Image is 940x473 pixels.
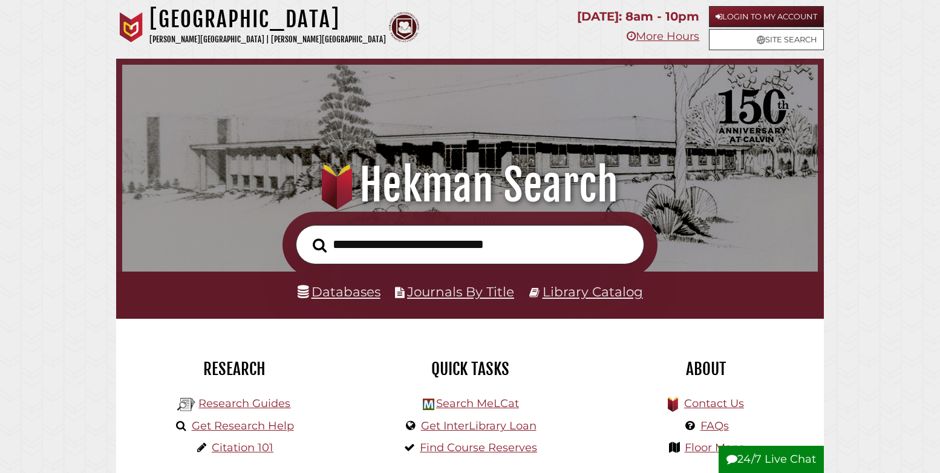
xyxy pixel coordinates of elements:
[420,441,537,454] a: Find Course Reserves
[597,359,815,379] h2: About
[136,158,803,212] h1: Hekman Search
[198,397,290,410] a: Research Guides
[116,12,146,42] img: Calvin University
[298,284,380,299] a: Databases
[149,33,386,47] p: [PERSON_NAME][GEOGRAPHIC_DATA] | [PERSON_NAME][GEOGRAPHIC_DATA]
[423,399,434,410] img: Hekman Library Logo
[212,441,273,454] a: Citation 101
[177,396,195,414] img: Hekman Library Logo
[577,6,699,27] p: [DATE]: 8am - 10pm
[313,238,327,253] i: Search
[149,6,386,33] h1: [GEOGRAPHIC_DATA]
[192,419,294,432] a: Get Research Help
[709,6,824,27] a: Login to My Account
[543,284,643,299] a: Library Catalog
[125,359,343,379] h2: Research
[685,441,745,454] a: Floor Maps
[407,284,514,299] a: Journals By Title
[436,397,519,410] a: Search MeLCat
[700,419,729,432] a: FAQs
[307,235,333,256] button: Search
[389,12,419,42] img: Calvin Theological Seminary
[709,29,824,50] a: Site Search
[627,30,699,43] a: More Hours
[684,397,744,410] a: Contact Us
[421,419,537,432] a: Get InterLibrary Loan
[361,359,579,379] h2: Quick Tasks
